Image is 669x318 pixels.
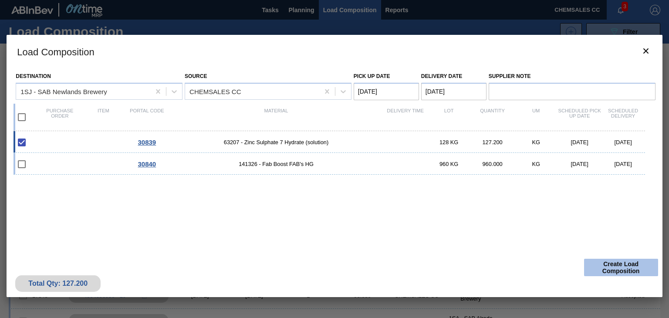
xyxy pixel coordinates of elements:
[169,139,383,145] span: 63207 - Zinc Sulphate 7 Hydrate (solution)
[471,161,514,167] div: 960.000
[138,160,156,168] span: 30840
[514,139,558,145] div: KG
[81,108,125,126] div: Item
[514,161,558,167] div: KG
[471,108,514,126] div: Quantity
[189,88,241,95] div: CHEMSALES CC
[558,108,601,126] div: Scheduled Pick up Date
[125,160,169,168] div: Go to Order
[421,73,462,79] label: Delivery Date
[421,83,487,100] input: mm/dd/yyyy
[489,70,655,83] label: Supplier Note
[125,139,169,146] div: Go to Order
[354,83,419,100] input: mm/dd/yyyy
[558,161,601,167] div: [DATE]
[427,108,471,126] div: Lot
[125,108,169,126] div: Portal code
[601,161,645,167] div: [DATE]
[427,161,471,167] div: 960 KG
[138,139,156,146] span: 30839
[169,161,383,167] span: 141326 - Fab Boost FAB's HG
[20,88,107,95] div: 1SJ - SAB Newlands Brewery
[354,73,390,79] label: Pick up Date
[384,108,427,126] div: Delivery Time
[185,73,207,79] label: Source
[7,35,662,68] h3: Load Composition
[16,73,51,79] label: Destination
[558,139,601,145] div: [DATE]
[427,139,471,145] div: 128 KG
[38,108,81,126] div: Purchase order
[22,280,94,288] div: Total Qty: 127.200
[601,108,645,126] div: Scheduled Delivery
[584,259,658,276] button: Create Load Composition
[514,108,558,126] div: UM
[601,139,645,145] div: [DATE]
[471,139,514,145] div: 127.200
[169,108,383,126] div: Material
